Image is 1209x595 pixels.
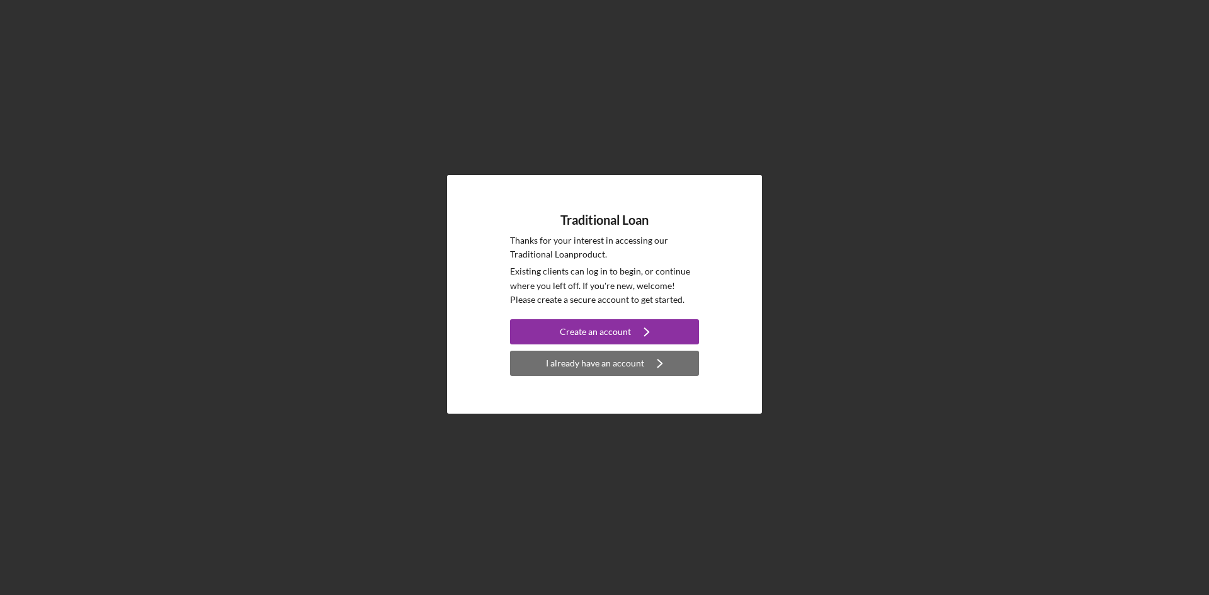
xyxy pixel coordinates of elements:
[510,319,699,344] button: Create an account
[560,213,649,227] h4: Traditional Loan
[560,319,631,344] div: Create an account
[510,234,699,262] p: Thanks for your interest in accessing our Traditional Loan product.
[510,319,699,348] a: Create an account
[510,264,699,307] p: Existing clients can log in to begin, or continue where you left off. If you're new, welcome! Ple...
[546,351,644,376] div: I already have an account
[510,351,699,376] button: I already have an account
